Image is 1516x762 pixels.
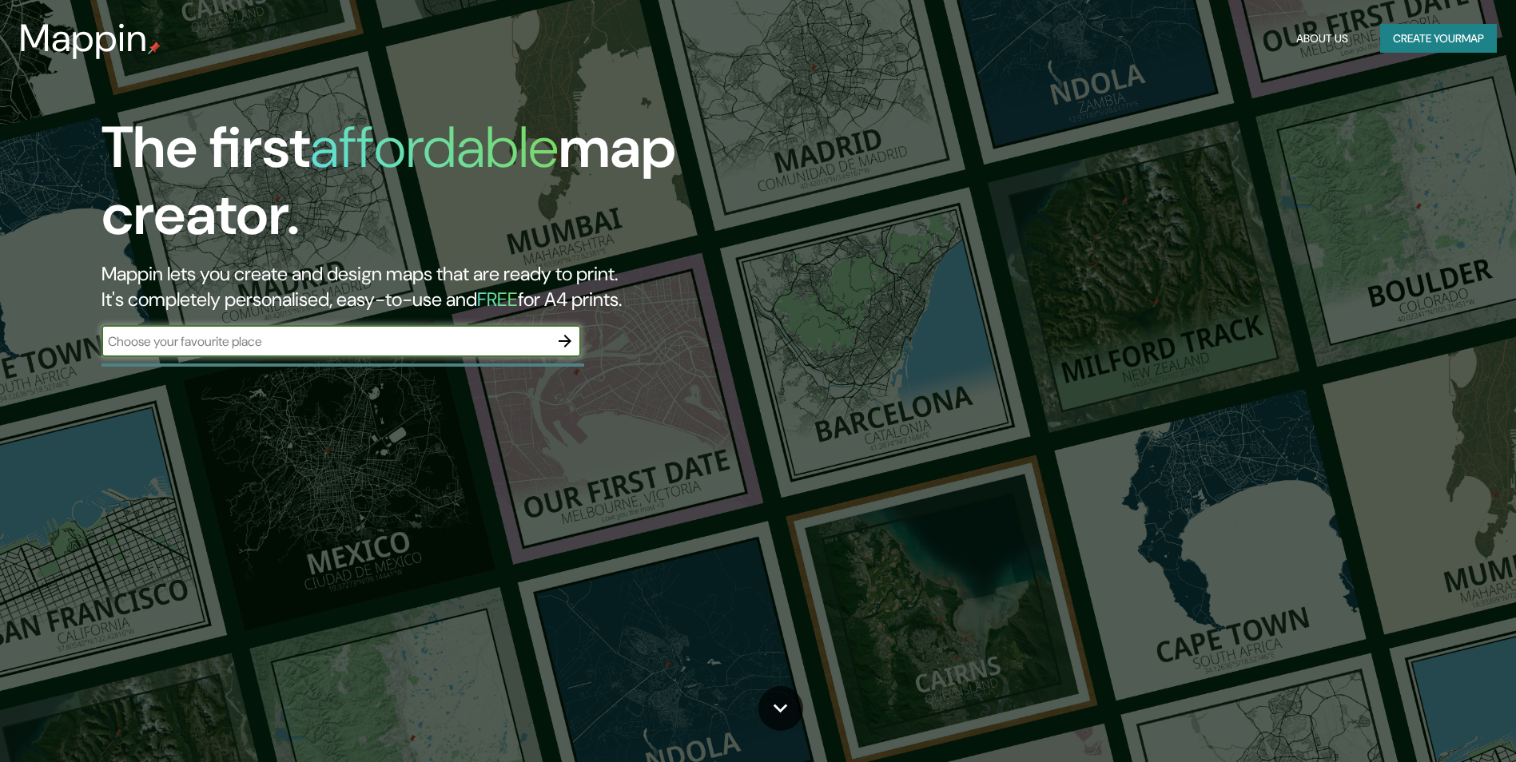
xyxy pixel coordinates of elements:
h1: affordable [310,110,559,185]
h3: Mappin [19,16,148,61]
img: mappin-pin [148,42,161,54]
h5: FREE [477,287,518,312]
button: Create yourmap [1380,24,1497,54]
h2: Mappin lets you create and design maps that are ready to print. It's completely personalised, eas... [101,261,860,312]
h1: The first map creator. [101,114,860,261]
input: Choose your favourite place [101,332,549,351]
button: About Us [1290,24,1355,54]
